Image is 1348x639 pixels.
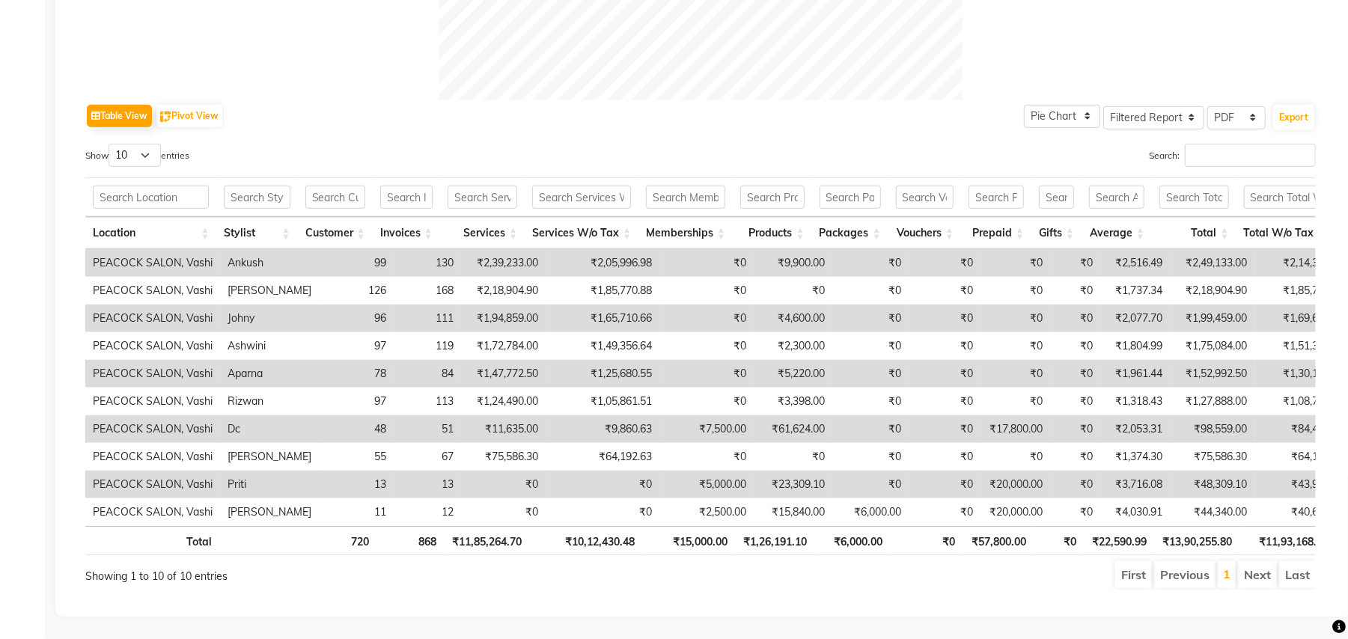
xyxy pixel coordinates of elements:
[980,360,1050,388] td: ₹0
[461,305,546,332] td: ₹1,94,859.00
[754,277,832,305] td: ₹0
[85,360,220,388] td: PEACOCK SALON, Vashi
[156,105,222,127] button: Pivot View
[832,443,909,471] td: ₹0
[319,415,394,443] td: 48
[461,249,546,277] td: ₹2,39,233.00
[319,305,394,332] td: 96
[319,443,394,471] td: 55
[638,217,733,249] th: Memberships: activate to sort column ascending
[754,471,832,498] td: ₹23,309.10
[736,526,815,555] th: ₹1,26,191.10
[1170,305,1254,332] td: ₹1,99,459.00
[1050,360,1100,388] td: ₹0
[532,186,631,209] input: Search Services W/o Tax
[1050,332,1100,360] td: ₹0
[1050,415,1100,443] td: ₹0
[546,388,659,415] td: ₹1,05,861.51
[1170,471,1254,498] td: ₹48,309.10
[980,471,1050,498] td: ₹20,000.00
[394,498,461,526] td: 12
[1084,526,1154,555] th: ₹22,590.99
[832,415,909,443] td: ₹0
[109,144,161,167] select: Showentries
[1100,471,1170,498] td: ₹3,716.08
[659,332,754,360] td: ₹0
[1100,332,1170,360] td: ₹1,804.99
[832,360,909,388] td: ₹0
[1031,217,1082,249] th: Gifts: activate to sort column ascending
[224,186,290,209] input: Search Stylist
[85,332,220,360] td: PEACOCK SALON, Vashi
[220,415,319,443] td: Dc
[980,388,1050,415] td: ₹0
[220,388,319,415] td: Rizwan
[909,443,980,471] td: ₹0
[1100,249,1170,277] td: ₹2,516.49
[85,277,220,305] td: PEACOCK SALON, Vashi
[896,186,954,209] input: Search Vouchers
[980,305,1050,332] td: ₹0
[1100,415,1170,443] td: ₹2,053.31
[319,277,394,305] td: 126
[1170,332,1254,360] td: ₹1,75,084.00
[733,217,812,249] th: Products: activate to sort column ascending
[373,217,440,249] th: Invoices: activate to sort column ascending
[394,415,461,443] td: 51
[909,415,980,443] td: ₹0
[1100,443,1170,471] td: ₹1,374.30
[319,471,394,498] td: 13
[160,111,171,123] img: pivot.png
[754,443,832,471] td: ₹0
[980,443,1050,471] td: ₹0
[659,249,754,277] td: ₹0
[525,217,638,249] th: Services W/o Tax: activate to sort column ascending
[85,498,220,526] td: PEACOCK SALON, Vashi
[380,186,433,209] input: Search Invoices
[461,360,546,388] td: ₹1,47,772.50
[1170,388,1254,415] td: ₹1,27,888.00
[980,332,1050,360] td: ₹0
[832,498,909,526] td: ₹6,000.00
[319,360,394,388] td: 78
[220,332,319,360] td: Ashwini
[85,144,189,167] label: Show entries
[659,415,754,443] td: ₹7,500.00
[394,443,461,471] td: 67
[832,305,909,332] td: ₹0
[961,217,1031,249] th: Prepaid: activate to sort column ascending
[1082,217,1152,249] th: Average: activate to sort column ascending
[85,560,585,584] div: Showing 1 to 10 of 10 entries
[93,186,209,209] input: Search Location
[1039,186,1074,209] input: Search Gifts
[1050,471,1100,498] td: ₹0
[754,415,832,443] td: ₹61,624.00
[1034,526,1084,555] th: ₹0
[394,471,461,498] td: 13
[815,526,891,555] th: ₹6,000.00
[305,186,365,209] input: Search Customer
[546,277,659,305] td: ₹1,85,770.88
[394,360,461,388] td: 84
[546,332,659,360] td: ₹1,49,356.64
[812,217,888,249] th: Packages: activate to sort column ascending
[87,105,152,127] button: Table View
[85,526,219,555] th: Total
[302,526,376,555] th: 720
[969,186,1024,209] input: Search Prepaid
[1149,144,1316,167] label: Search:
[85,249,220,277] td: PEACOCK SALON, Vashi
[832,388,909,415] td: ₹0
[461,498,546,526] td: ₹0
[1240,526,1336,555] th: ₹11,93,168.80
[1100,305,1170,332] td: ₹2,077.70
[298,217,373,249] th: Customer: activate to sort column ascending
[1185,144,1316,167] input: Search:
[444,526,530,555] th: ₹11,85,264.70
[216,217,297,249] th: Stylist: activate to sort column ascending
[888,217,961,249] th: Vouchers: activate to sort column ascending
[909,360,980,388] td: ₹0
[659,498,754,526] td: ₹2,500.00
[909,277,980,305] td: ₹0
[754,360,832,388] td: ₹5,220.00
